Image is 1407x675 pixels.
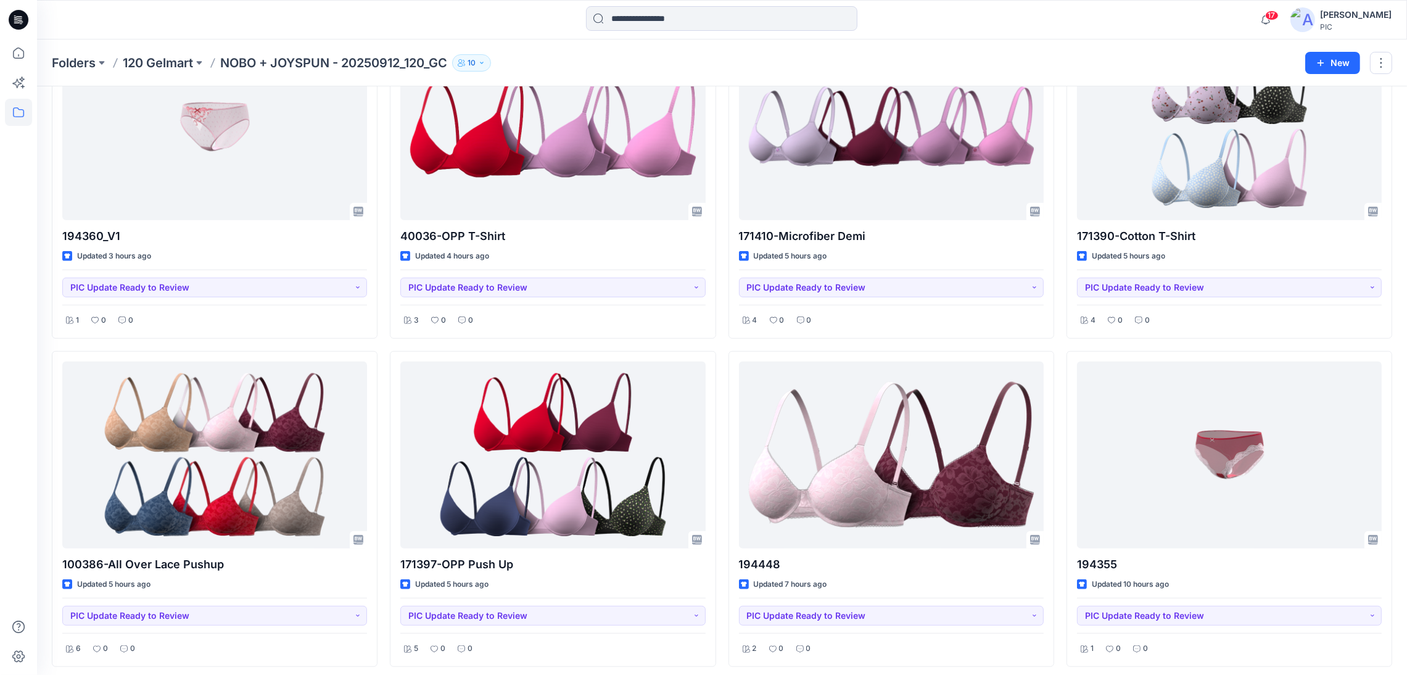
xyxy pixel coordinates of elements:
p: Updated 5 hours ago [754,250,827,263]
a: 171397-OPP Push Up [400,362,705,549]
p: 6 [76,642,81,655]
p: Updated 3 hours ago [77,250,151,263]
p: 194360_V1 [62,228,367,245]
p: 0 [103,642,108,655]
p: 10 [468,56,476,70]
a: 40036-OPP T-Shirt [400,33,705,220]
p: 0 [1116,642,1121,655]
a: 100386-All Over Lace Pushup [62,362,367,549]
p: 0 [780,314,785,327]
p: 0 [1145,314,1150,327]
p: 100386-All Over Lace Pushup [62,556,367,573]
p: 0 [1118,314,1123,327]
p: 2 [753,642,757,655]
p: Updated 7 hours ago [754,578,827,591]
p: 40036-OPP T-Shirt [400,228,705,245]
p: 194355 [1077,556,1382,573]
p: 0 [101,314,106,327]
p: 0 [807,314,812,327]
p: 0 [806,642,811,655]
p: 4 [753,314,757,327]
div: [PERSON_NAME] [1320,7,1392,22]
p: 1 [76,314,79,327]
span: 17 [1265,10,1279,20]
p: 1 [1091,642,1094,655]
button: 10 [452,54,491,72]
p: 0 [1143,642,1148,655]
button: New [1305,52,1360,74]
p: 0 [440,642,445,655]
p: Updated 5 hours ago [77,578,151,591]
p: Updated 4 hours ago [415,250,489,263]
p: 0 [130,642,135,655]
a: 120 Gelmart [123,54,193,72]
p: 0 [441,314,446,327]
p: Updated 5 hours ago [415,578,489,591]
a: Folders [52,54,96,72]
a: 194355 [1077,362,1382,549]
p: 4 [1091,314,1095,327]
p: 3 [414,314,419,327]
p: 0 [128,314,133,327]
p: 171390-Cotton T-Shirt [1077,228,1382,245]
a: 171390-Cotton T-Shirt [1077,33,1382,220]
div: PIC [1320,22,1392,31]
p: NOBO + JOYSPUN - 20250912_120_GC [220,54,447,72]
p: 0 [779,642,784,655]
p: Updated 5 hours ago [1092,250,1165,263]
a: 171410-Microfiber Demi [739,33,1044,220]
a: 194360_V1 [62,33,367,220]
img: avatar [1290,7,1315,32]
p: 171397-OPP Push Up [400,556,705,573]
p: Updated 10 hours ago [1092,578,1169,591]
a: 194448 [739,362,1044,549]
p: 5 [414,642,418,655]
p: 0 [468,314,473,327]
p: 194448 [739,556,1044,573]
p: 171410-Microfiber Demi [739,228,1044,245]
p: 0 [468,642,472,655]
